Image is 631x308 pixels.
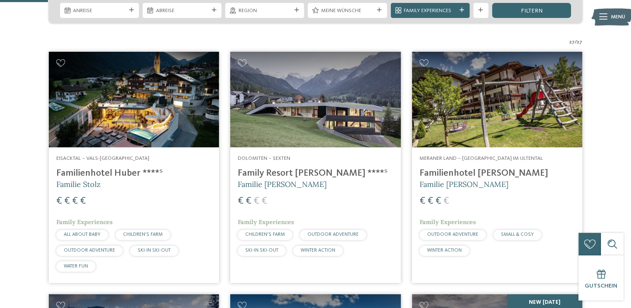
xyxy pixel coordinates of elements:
[261,196,267,206] span: €
[138,248,171,253] span: SKI-IN SKI-OUT
[427,248,462,253] span: WINTER ACTION
[64,264,88,269] span: WATER FUN
[64,232,101,237] span: ALL ABOUT BABY
[49,52,219,148] img: Familienhotels gesucht? Hier findet ihr die besten!
[239,7,291,15] span: Region
[238,218,294,226] span: Family Experiences
[238,156,290,161] span: Dolomiten – Sexten
[520,8,542,14] span: filtern
[420,218,476,226] span: Family Experiences
[64,196,70,206] span: €
[585,283,617,289] span: Gutschein
[56,218,113,226] span: Family Experiences
[427,196,433,206] span: €
[230,52,400,148] img: Family Resort Rainer ****ˢ
[301,248,335,253] span: WINTER ACTION
[321,7,374,15] span: Meine Wünsche
[56,168,211,179] h4: Familienhotel Huber ****ˢ
[238,168,393,179] h4: Family Resort [PERSON_NAME] ****ˢ
[420,168,575,179] h4: Familienhotel [PERSON_NAME]
[307,232,359,237] span: OUTDOOR ADVENTURE
[575,38,577,46] span: /
[238,179,327,189] span: Familie [PERSON_NAME]
[501,232,534,237] span: SMALL & COSY
[420,179,508,189] span: Familie [PERSON_NAME]
[56,156,149,161] span: Eisacktal – Vals-[GEOGRAPHIC_DATA]
[420,156,543,161] span: Meraner Land – [GEOGRAPHIC_DATA] im Ultental
[73,7,126,15] span: Anreise
[246,196,251,206] span: €
[238,196,244,206] span: €
[420,196,425,206] span: €
[80,196,86,206] span: €
[230,52,400,283] a: Familienhotels gesucht? Hier findet ihr die besten! Dolomiten – Sexten Family Resort [PERSON_NAME...
[254,196,259,206] span: €
[123,232,163,237] span: CHILDREN’S FARM
[435,196,441,206] span: €
[578,255,623,300] a: Gutschein
[56,196,62,206] span: €
[427,232,478,237] span: OUTDOOR ADVENTURE
[64,248,115,253] span: OUTDOOR ADVENTURE
[156,7,209,15] span: Abreise
[443,196,449,206] span: €
[569,38,575,46] span: 27
[404,7,456,15] span: Family Experiences
[49,52,219,283] a: Familienhotels gesucht? Hier findet ihr die besten! Eisacktal – Vals-[GEOGRAPHIC_DATA] Familienho...
[56,179,101,189] span: Familie Stolz
[245,248,278,253] span: SKI-IN SKI-OUT
[577,38,582,46] span: 27
[245,232,285,237] span: CHILDREN’S FARM
[412,52,582,148] img: Familienhotels gesucht? Hier findet ihr die besten!
[72,196,78,206] span: €
[412,52,582,283] a: Familienhotels gesucht? Hier findet ihr die besten! Meraner Land – [GEOGRAPHIC_DATA] im Ultental ...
